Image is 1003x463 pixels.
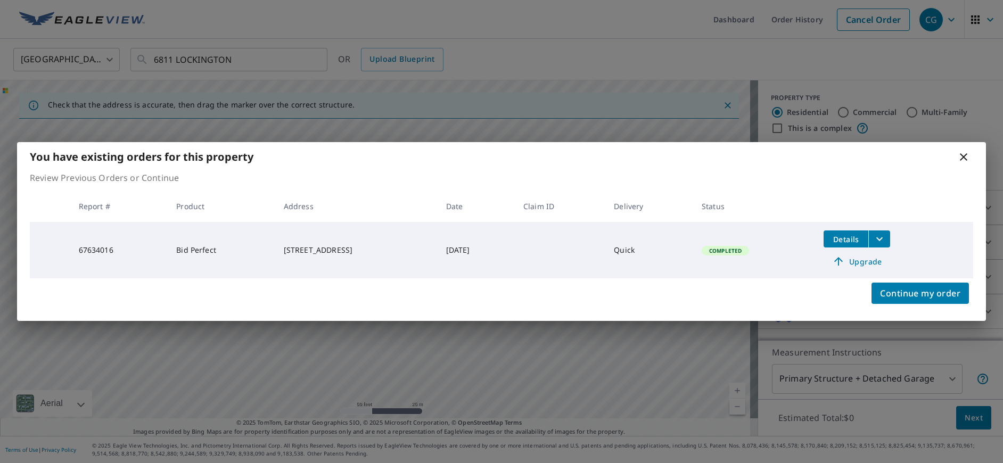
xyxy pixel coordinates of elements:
span: Continue my order [880,286,960,301]
span: Completed [703,247,748,254]
th: Delivery [605,191,693,222]
td: 67634016 [70,222,168,278]
b: You have existing orders for this property [30,150,253,164]
td: [DATE] [438,222,515,278]
p: Review Previous Orders or Continue [30,171,973,184]
th: Product [168,191,275,222]
th: Address [275,191,438,222]
a: Upgrade [824,253,890,270]
button: Continue my order [872,283,969,304]
button: detailsBtn-67634016 [824,230,868,247]
div: [STREET_ADDRESS] [284,245,429,255]
span: Upgrade [830,255,884,268]
th: Claim ID [515,191,605,222]
th: Status [693,191,815,222]
th: Report # [70,191,168,222]
th: Date [438,191,515,222]
button: filesDropdownBtn-67634016 [868,230,890,247]
td: Bid Perfect [168,222,275,278]
td: Quick [605,222,693,278]
span: Details [830,234,862,244]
